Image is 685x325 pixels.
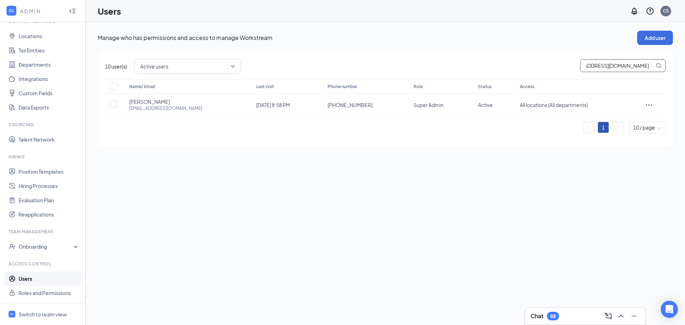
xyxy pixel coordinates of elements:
button: Minimize [628,310,640,322]
span: 10 / page [633,122,661,133]
div: Sourcing [9,122,78,128]
div: Role [413,82,463,91]
a: 1 [598,122,609,133]
a: Custom Fields [19,86,80,100]
span: [DATE] 8:58 PM [256,102,290,108]
div: CS [663,8,669,14]
input: Search users [580,60,654,72]
svg: ComposeMessage [604,312,613,320]
th: Phone number [320,79,406,94]
li: Previous Page [583,122,595,133]
div: Page Size [629,122,665,133]
span: [PERSON_NAME] [129,98,170,105]
span: right [615,125,620,130]
p: Manage who has permissions and access to manage Workstream [98,34,637,42]
th: Access [513,79,633,94]
svg: Collapse [69,7,76,15]
div: [EMAIL_ADDRESS][DOMAIN_NAME] [129,105,202,111]
a: Locations [19,29,80,43]
a: Reapplications [19,207,80,222]
li: Next Page [612,122,623,133]
a: Position Templates [19,164,80,179]
div: 88 [550,313,556,319]
svg: WorkstreamLogo [10,312,14,316]
a: Roles and Permissions [19,286,80,300]
th: Status [471,79,513,94]
button: right [612,122,623,133]
div: Team Management [9,229,78,235]
svg: ActionsIcon [645,101,653,109]
svg: WorkstreamLogo [8,7,15,14]
button: left [584,122,594,133]
button: ComposeMessage [603,310,614,322]
a: Data Exports [19,100,80,115]
a: Evaluation Plan [19,193,80,207]
div: Switch to team view [19,311,67,318]
div: Last visit [256,82,313,91]
svg: UserCheck [9,243,16,250]
div: Name/ Email [129,82,242,91]
a: Tax Entities [19,43,80,57]
svg: MagnifyingGlass [656,63,661,68]
span: Active users [140,61,168,72]
span: Super Admin [413,102,443,108]
a: Departments [19,57,80,72]
a: Talent Network [19,132,80,147]
div: ADMIN [20,7,62,15]
button: ChevronUp [615,310,627,322]
h1: Users [98,5,121,17]
span: All locations (All departments) [520,102,588,108]
svg: QuestionInfo [646,7,654,15]
a: Integrations [19,72,80,86]
a: Users [19,271,80,286]
span: Active [478,102,493,108]
svg: ChevronUp [617,312,625,320]
div: Hiring [9,154,78,160]
a: Hiring Processes [19,179,80,193]
span: [PHONE_NUMBER] [328,101,372,108]
svg: Notifications [630,7,639,15]
div: Onboarding [19,243,73,250]
h3: Chat [531,312,543,320]
svg: Minimize [630,312,638,320]
button: Add user [637,31,673,45]
div: Access control [9,261,78,267]
span: 10 user(s) [105,62,127,70]
span: left [587,125,591,130]
div: Open Intercom Messenger [661,301,678,318]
